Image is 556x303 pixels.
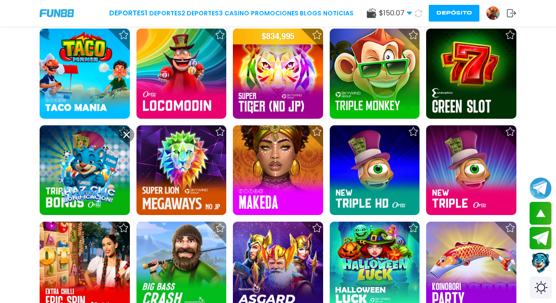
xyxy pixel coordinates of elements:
[530,177,552,200] button: Join telegram channel
[379,8,412,18] span: $ 150.07
[40,29,130,119] img: Tacomania
[426,125,516,215] img: New Triple
[426,29,516,119] img: Green Slot
[251,9,298,18] a: Promociones
[330,125,420,215] img: New Triple
[136,125,227,215] img: Super Lion Megaways no JP
[109,8,147,18] a: Deportes1
[486,6,507,20] a: Avatar
[486,7,500,20] img: Avatar
[330,29,420,119] img: Triple Monkey
[225,9,249,18] a: CASINO
[323,9,353,18] a: NOTICIAS
[530,252,552,274] button: Contact customer service
[530,227,552,250] button: Join telegram
[233,29,323,119] img: Super Tiger no JP
[149,9,185,18] a: Deportes2
[233,29,323,44] p: $ 834,995
[233,125,323,215] img: Makeda
[187,9,223,18] a: Deportes3
[530,202,552,225] button: scroll up
[136,29,227,119] img: Locomodin
[530,277,552,299] div: Switch theme
[47,130,129,212] img: Image Link
[300,9,321,18] a: BLOGS
[40,9,74,17] img: Company Logo
[429,5,479,22] button: Depósito
[40,125,130,215] img: Triple Bonus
